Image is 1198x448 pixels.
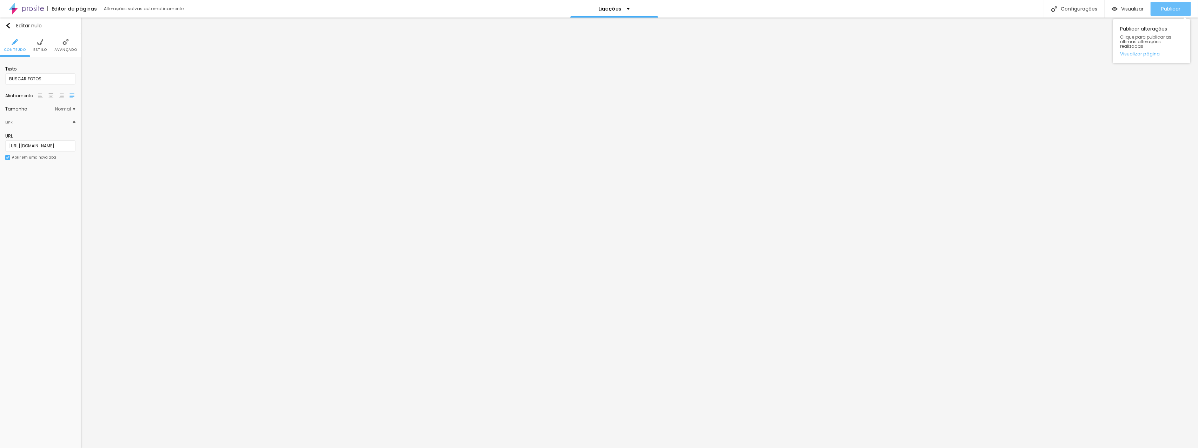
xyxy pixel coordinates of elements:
font: Clique para publicar as últimas alterações realizadas [1120,34,1171,49]
font: Estilo [33,47,47,52]
button: Publicar [1151,2,1191,16]
font: Publicar alterações [1120,25,1167,32]
img: view-1.svg [1112,6,1118,12]
img: Ícone [5,23,11,28]
font: Conteúdo [4,47,26,52]
img: Ícone [1051,6,1057,12]
font: Tamanho [5,106,27,112]
img: paragraph-justified-align.svg [70,93,74,98]
font: Link [5,119,13,125]
img: Ícone [6,156,9,159]
font: Configurações [1061,5,1097,12]
img: paragraph-center-align.svg [48,93,53,98]
div: ÍconeLink [5,115,75,129]
iframe: Editor [81,18,1198,448]
font: Publicar [1161,5,1180,12]
img: paragraph-right-align.svg [59,93,64,98]
font: Avançado [54,47,77,52]
button: Visualizar [1105,2,1151,16]
font: Editar nulo [16,22,42,29]
img: Ícone [12,39,18,45]
font: Editor de páginas [52,5,97,12]
font: Normal [55,106,71,112]
font: Visualizar página [1120,51,1160,57]
img: Ícone [62,39,69,45]
img: Ícone [73,120,75,123]
font: Alinhamento [5,93,33,99]
font: URL [5,133,13,139]
img: Ícone [37,39,43,45]
img: paragraph-left-align.svg [38,93,43,98]
font: Ligações [598,5,621,12]
font: Visualizar [1121,5,1144,12]
font: Abrir em uma nova aba [12,155,56,160]
font: Alterações salvas automaticamente [104,6,184,12]
font: Texto [5,66,16,72]
a: Visualizar página [1120,52,1183,56]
